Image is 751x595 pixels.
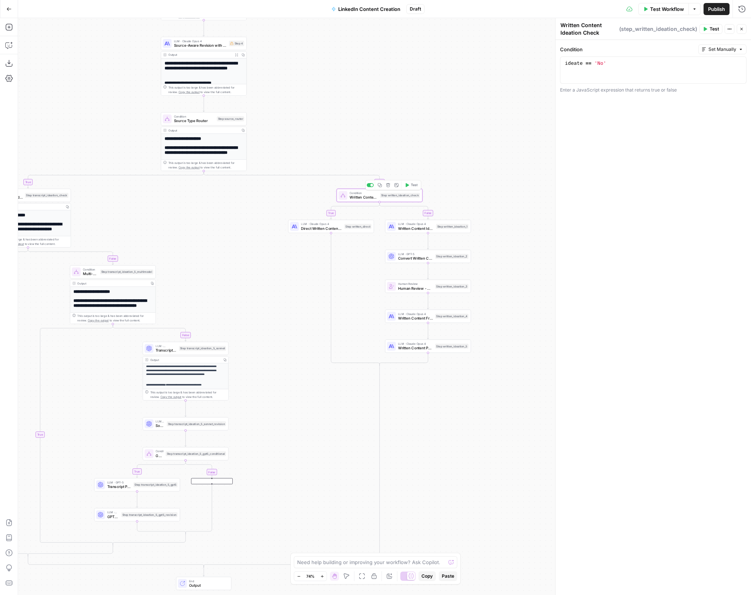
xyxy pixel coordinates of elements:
span: Condition [174,114,215,119]
button: LinkedIn Content Creation [327,3,405,15]
span: LLM · Claude Opus 4 [301,222,342,226]
div: Step written_direct [344,224,371,229]
g: Edge from step_transcript_ideation_5_gpt5_conditional to step_final_comparison [186,460,213,478]
span: LLM · Claude Opus 4 [398,222,434,226]
span: Publish [708,5,725,13]
div: Output [168,128,238,133]
span: Direct Written Content Post Draft [301,226,342,231]
div: Step transcript_ideation_5_multimodel [100,269,153,274]
span: Multi-Model Post Drafting [83,271,98,277]
div: ConditionMulti-Model Post DraftingStep transcript_ideation_5_multimodelOutput**** **** **** **** ... [70,265,156,324]
div: ConditionGPT-5 and Gemini PathStep transcript_ideation_5_gpt5_conditional [143,447,229,460]
div: This output is too large & has been abbreviated for review. to view the full content. [77,314,153,323]
div: Step written_ideation_2 [435,254,469,259]
span: Source Type Router [174,118,215,124]
g: Edge from step_source_router to step_written_ideation_check [204,171,380,188]
span: Set Manually [708,46,736,53]
g: Edge from step_transcript_ideation_5_multimodel-conditional-end to step_transcript_ideation_check... [28,544,113,556]
span: Sonnet Output Revision [156,423,165,428]
div: Step transcript_ideation_5_gpt5_conditional [166,451,226,456]
span: Convert Written Content Ideas to JSON [398,255,433,261]
span: GPT5 Output Revision [107,514,119,520]
div: Step written_ideation_1 [436,224,469,229]
div: Step transcript_ideation_5_sonnet_revision [167,421,226,426]
span: Test [411,183,418,188]
div: LLM · GPT-5Transcript Post Drafting - GPT5Step transcript_ideation_5_gpt5 [94,478,180,491]
span: Written Content Post Drafting - Framework & Organic [398,345,433,351]
g: Edge from step_final_comparison to step_transcript_ideation_5_gpt5_conditional-conditional-end [186,484,212,534]
span: Draft [410,6,421,12]
button: Paste [439,571,457,581]
span: LLM · [PERSON_NAME]-20241022 [156,419,165,424]
g: Edge from step_transcript_ideation_5_gpt5_conditional-conditional-end to step_transcript_ideation... [113,533,186,545]
g: Edge from step_written_ideation_2 to step_written_ideation_3 [427,263,429,279]
span: Copy [421,573,433,580]
div: LLM · GPT-5Convert Written Content Ideas to JSONStep written_ideation_2 [385,250,471,263]
div: Step written_ideation_4 [435,314,469,319]
div: LLM · [PERSON_NAME]-20241022Sonnet Output RevisionStep transcript_ideation_5_sonnet_revision [143,417,229,430]
span: ( step_written_ideation_check ) [619,25,697,33]
span: Copy the output [160,395,182,399]
button: Publish [704,3,730,15]
span: Source-Aware Revision with Comparison [174,43,227,48]
span: Copy the output [179,166,200,169]
div: This output is too large & has been abbreviated for review. to view the full content. [168,161,244,170]
g: Edge from step_written_ideation_check to step_written_ideation_1 [380,202,429,219]
span: Written Content Idea Extraction [398,226,434,231]
div: LLM · Claude Opus 4Direct Written Content Post DraftStep written_direct [288,220,374,233]
div: Output [168,53,232,57]
div: This output is too large & has been abbreviated for review. to view the full content. [168,85,244,94]
span: Condition [156,449,163,454]
div: Step source_router [217,116,244,121]
g: Edge from step_written_direct to step_written_ideation_check-conditional-end [331,233,380,366]
span: LLM · GPT-5 [107,480,131,485]
div: ConditionWritten Content Ideation CheckStep written_ideation_checkTest [337,189,423,202]
span: Test [710,26,719,32]
span: Written Content Framework Selection [398,315,433,321]
div: LLM · Claude Opus 4Written Content Idea ExtractionStep written_ideation_1 [385,220,471,233]
div: Step written_ideation_5 [435,344,469,349]
div: Output [150,358,220,362]
button: Set Manually [698,44,746,54]
span: LLM · GPT-5 [107,510,119,514]
g: Edge from step_written_ideation_4 to step_written_ideation_5 [427,323,429,339]
div: Human ReviewHuman Review - Written Content Ideas (Optional)Step written_ideation_3 [385,280,471,293]
span: Written Content Ideation Check [350,194,378,200]
g: Edge from step_transcript_ideation_check-conditional-end to step_source_router-conditional-end [28,555,204,567]
g: Edge from step_transcript_ideation_5_sonnet_revision to step_transcript_ideation_5_gpt5_conditional [185,430,186,447]
div: LLM · GPT-5GPT5 Output RevisionStep transcript_ideation_5_gpt5_revision [94,508,180,521]
button: Test [403,182,420,189]
span: Copy the output [179,90,200,94]
button: Test Workflow [638,3,688,15]
span: End [189,579,227,583]
span: Test Workflow [650,5,684,13]
span: LLM · Claude Opus 4 [398,312,433,316]
span: LinkedIn Content Creation [338,5,400,13]
label: Condition [560,46,695,53]
div: Step transcript_ideation_5_sonnet [179,346,226,351]
div: Step transcript_ideation_5_gpt5 [133,482,177,487]
div: Step transcript_ideation_5_gpt5_revision [121,512,177,517]
span: GPT-5 and Gemini Path [156,453,163,459]
div: EndOutput [161,577,247,590]
div: Step 4 [229,41,244,46]
g: Edge from step_transcript_ideation_5_sonnet to step_transcript_ideation_5_sonnet_revision [185,401,186,417]
g: Edge from step_written_ideation_3 to step_written_ideation_4 [427,293,429,309]
g: Edge from step_4 to step_source_router [203,96,205,112]
g: Edge from step_transcript_ideation_5_gpt5_conditional to step_transcript_ideation_5_gpt5 [136,460,186,478]
div: Output [77,281,147,286]
g: Edge from step_transcript_ideation_5_gpt5 to step_transcript_ideation_5_gpt5_revision [136,491,138,508]
div: LLM · [PERSON_NAME]-20241022Transcript Post Drafting - SonnetStep transcript_ideation_5_sonnetOut... [143,342,229,401]
span: Transcript Post Drafting - Sonnet [156,347,177,353]
g: Edge from step_transcript_ideation_5_multimodel to step_transcript_ideation_5_multimodel-conditio... [40,324,113,545]
span: Condition [83,267,98,272]
div: This output is too large & has been abbreviated for review. to view the full content. [150,390,226,399]
button: Test [699,24,722,34]
textarea: Written Content Ideation Check [560,21,617,37]
g: Edge from step_transcript_ideation_5_gpt5_revision to step_transcript_ideation_5_gpt5_conditional... [137,522,186,534]
span: LLM · [PERSON_NAME]-20241022 [156,344,177,348]
g: Edge from step_transcript_ideation_check to step_transcript_ideation_5_multimodel [28,248,113,265]
span: LLM · Claude Opus 4 [174,39,227,43]
span: Copy the output [179,15,200,18]
div: Enter a JavaScript expression that returns true or false [560,87,746,93]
